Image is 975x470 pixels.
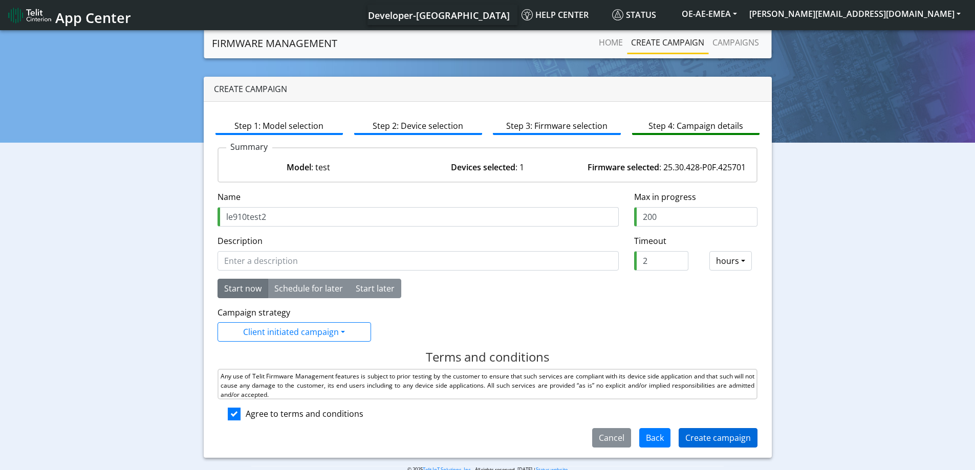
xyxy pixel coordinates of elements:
[218,279,401,298] div: Basic example
[8,7,51,24] img: logo-telit-cinterion-gw-new.png
[517,5,608,25] a: Help center
[218,207,619,227] input: Enter a name
[612,9,623,20] img: status.svg
[708,32,763,53] a: Campaigns
[8,4,129,26] a: App Center
[451,162,515,173] strong: Devices selected
[204,77,772,102] div: Create campaign
[226,141,272,153] p: Summary
[55,8,131,27] span: App Center
[522,9,589,20] span: Help center
[287,162,311,173] strong: Model
[218,322,371,342] button: Client initiated campaign
[577,161,756,173] div: : 25.30.428-P0F.425701
[676,5,743,23] button: OE-AE-EMEA
[398,161,577,173] div: : 1
[218,306,371,319] div: Campaign strategy
[219,161,398,173] div: : test
[212,33,337,54] a: Firmware management
[627,32,708,53] a: Create campaign
[368,9,510,21] span: Developer-[GEOGRAPHIC_DATA]
[221,372,755,399] p: Any use of Telit Firmware Management features is subject to prior testing by the customer to ensu...
[493,116,621,135] a: Step 3: Firmware selection
[218,251,619,271] input: Enter a description
[612,9,656,20] span: Status
[218,191,241,203] label: Name
[588,162,659,173] strong: Firmware selected
[592,428,631,447] button: Cancel
[632,116,760,135] a: Step 4: Campaign details
[367,5,509,25] a: Your current platform instance
[246,408,363,420] div: Agree to terms and conditions
[639,428,670,447] button: Back
[218,235,263,247] label: Description
[522,9,533,20] img: knowledge.svg
[679,428,757,447] button: Create campaign
[634,191,696,203] label: Max in progress
[608,5,676,25] a: Status
[218,279,268,298] button: Start now
[595,32,627,53] a: Home
[215,116,343,135] a: Step 1: Model selection
[268,279,350,298] button: Schedule for later
[349,279,401,298] button: Start later
[634,235,757,247] label: Timeout
[743,5,967,23] button: [PERSON_NAME][EMAIL_ADDRESS][DOMAIN_NAME]
[218,350,758,365] h1: Terms and conditions
[354,116,482,135] a: Step 2: Device selection
[709,251,752,271] button: hours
